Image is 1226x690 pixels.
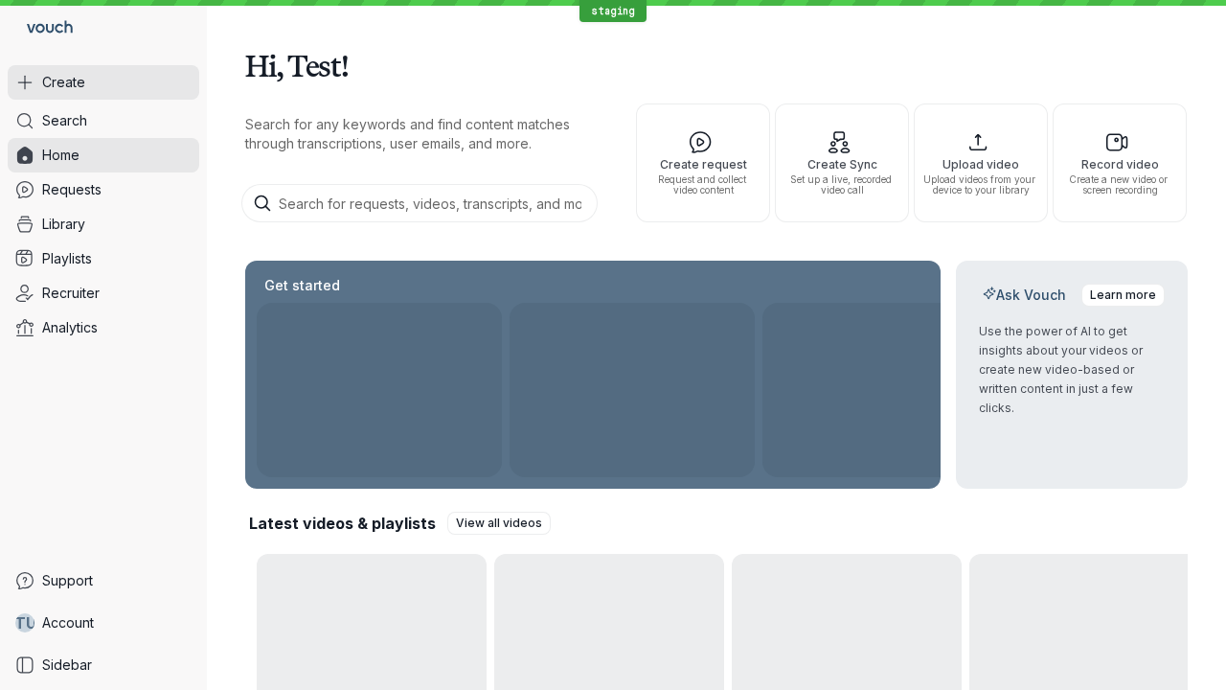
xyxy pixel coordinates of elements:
span: Upload video [922,158,1039,171]
a: Requests [8,172,199,207]
h2: Latest videos & playlists [249,513,436,534]
span: Account [42,613,94,632]
a: Analytics [8,310,199,345]
span: T [14,613,26,632]
span: Recruiter [42,284,100,303]
button: Record videoCreate a new video or screen recording [1053,103,1187,222]
a: Library [8,207,199,241]
h1: Hi, Test! [245,38,1188,92]
span: Request and collect video content [645,174,761,195]
a: Search [8,103,199,138]
span: Record video [1061,158,1178,171]
button: Create [8,65,199,100]
h2: Ask Vouch [979,286,1070,305]
span: Create [42,73,85,92]
a: Support [8,563,199,598]
p: Use the power of AI to get insights about your videos or create new video-based or written conten... [979,322,1165,418]
h2: Get started [261,276,344,295]
button: Create requestRequest and collect video content [636,103,770,222]
a: Recruiter [8,276,199,310]
span: Playlists [42,249,92,268]
button: Upload videoUpload videos from your device to your library [914,103,1048,222]
span: Requests [42,180,102,199]
a: TUAccount [8,606,199,640]
span: View all videos [456,514,542,533]
span: Set up a live, recorded video call [783,174,900,195]
span: Library [42,215,85,234]
a: View all videos [447,512,551,535]
span: Support [42,571,93,590]
span: Create a new video or screen recording [1061,174,1178,195]
button: Create SyncSet up a live, recorded video call [775,103,909,222]
input: Search for requests, videos, transcripts, and more... [241,184,598,222]
span: Home [42,146,79,165]
span: Analytics [42,318,98,337]
a: Home [8,138,199,172]
a: Sidebar [8,648,199,682]
p: Search for any keywords and find content matches through transcriptions, user emails, and more. [245,115,602,153]
a: Go to homepage [8,8,80,50]
span: Create request [645,158,761,171]
span: Sidebar [42,655,92,675]
span: U [26,613,36,632]
span: Search [42,111,87,130]
a: Learn more [1081,284,1165,307]
span: Create Sync [783,158,900,171]
span: Upload videos from your device to your library [922,174,1039,195]
span: Learn more [1090,286,1156,305]
a: Playlists [8,241,199,276]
